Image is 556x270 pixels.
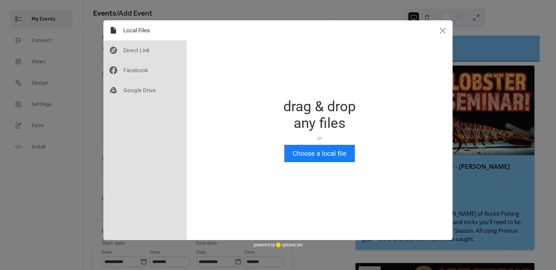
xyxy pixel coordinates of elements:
[103,40,187,60] div: Direct Link
[433,20,453,40] button: Close
[103,20,187,40] div: Local Files
[283,98,356,132] div: drag & drop any files
[283,135,356,141] div: or
[103,60,187,80] div: Facebook
[275,242,303,247] a: uploadcare
[284,145,355,162] button: Choose a local file
[103,80,187,100] div: Google Drive
[254,240,303,250] div: powered by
